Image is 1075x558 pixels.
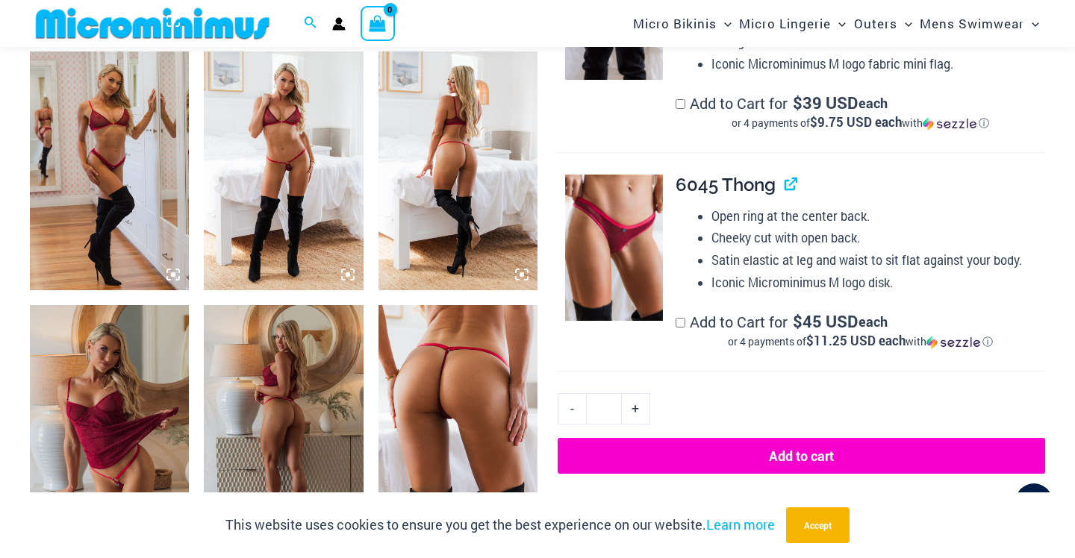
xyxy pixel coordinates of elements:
[1024,4,1039,43] span: Menu Toggle
[629,4,735,43] a: Micro BikinisMenu ToggleMenu Toggle
[706,515,775,533] a: Learn more
[711,205,1045,228] li: Open ring at the center back.
[735,4,850,43] a: Micro LingerieMenu ToggleMenu Toggle
[558,438,1045,474] button: Add to cart
[378,51,537,290] img: Guilty Pleasures Red 1045 Bra 689 Micro
[558,393,586,424] a: -
[565,175,663,321] img: Guilty Pleasures Red 6045 Thong
[923,117,976,131] img: Sezzle
[897,4,912,43] span: Menu Toggle
[850,4,916,43] a: OutersMenu ToggleMenu Toggle
[739,4,831,43] span: Micro Lingerie
[30,51,189,290] img: Guilty Pleasures Red 1045 Bra 6045 Thong
[676,99,685,109] input: Add to Cart for$39 USD eachor 4 payments of$9.75 USD eachwithSezzle Click to learn more about Sezzle
[711,227,1045,249] li: Cheeky cut with open back.
[30,305,189,544] img: Guilty Pleasures Red 1260 Slip 689 Micro
[204,305,363,544] img: Guilty Pleasures Red 1260 Slip 689 Micro
[711,272,1045,294] li: Iconic Microminimus M logo disk.
[627,2,1045,45] nav: Site Navigation
[793,92,803,113] span: $
[793,95,858,110] span: 39 USD
[676,334,1045,349] div: or 4 payments of$11.25 USD eachwithSezzle Click to learn more about Sezzle
[916,4,1043,43] a: Mens SwimwearMenu ToggleMenu Toggle
[633,4,717,43] span: Micro Bikinis
[676,116,1045,131] div: or 4 payments of$9.75 USD eachwithSezzle Click to learn more about Sezzle
[717,4,732,43] span: Menu Toggle
[711,249,1045,272] li: Satin elastic at leg and waist to sit flat against your body.
[793,310,803,332] span: $
[378,305,537,544] img: Guilty Pleasures Red 689 Micro
[204,51,363,290] img: Guilty Pleasures Red 1045 Bra 689 Micro
[786,507,850,543] button: Accept
[711,53,1045,75] li: Iconic Microminimus M logo fabric mini flag.
[854,4,897,43] span: Outers
[676,318,685,327] input: Add to Cart for$45 USD eachor 4 payments of$11.25 USD eachwithSezzle Click to learn more about Se...
[859,95,888,110] span: each
[676,174,776,195] span: 6045 Thong
[793,314,858,329] span: 45 USD
[920,4,1024,43] span: Mens Swimwear
[676,334,1045,349] div: or 4 payments of with
[831,4,846,43] span: Menu Toggle
[225,514,775,536] p: This website uses cookies to ensure you get the best experience on our website.
[676,116,1045,131] div: or 4 payments of with
[806,332,906,349] span: $11.25 USD each
[361,6,395,40] a: View Shopping Cart, empty
[586,393,621,424] input: Product quantity
[304,14,317,34] a: Search icon link
[926,336,980,349] img: Sezzle
[622,393,650,424] a: +
[30,7,275,40] img: MM SHOP LOGO FLAT
[676,312,1045,349] label: Add to Cart for
[676,93,1045,131] label: Add to Cart for
[810,113,902,131] span: $9.75 USD each
[332,17,346,31] a: Account icon link
[859,314,888,329] span: each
